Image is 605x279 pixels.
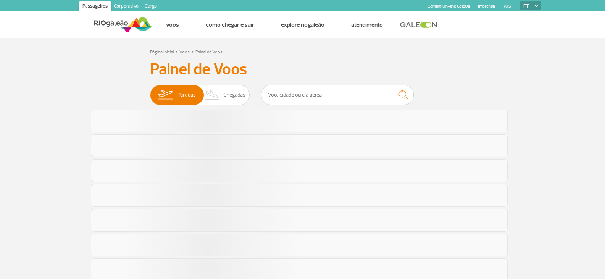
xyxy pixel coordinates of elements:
[195,49,223,55] a: Painel de Voos
[351,21,383,29] a: Atendimento
[201,85,224,105] img: slider-desembarque
[175,47,178,56] a: >
[150,49,174,55] a: Página Inicial
[79,1,111,13] a: Passageiros
[503,4,511,9] a: RQS
[191,47,194,56] a: >
[478,4,495,9] a: Imprensa
[150,60,455,79] h3: Painel de Voos
[111,1,142,13] a: Corporativo
[428,4,470,9] a: Compra On-line GaleOn
[261,85,414,105] input: Voo, cidade ou cia aérea
[153,85,177,105] img: slider-embarque
[206,21,254,29] a: Como chegar e sair
[166,21,179,29] a: Voos
[142,1,160,13] a: Cargo
[177,85,196,105] span: Partidas
[179,49,190,55] a: Voos
[281,21,324,29] a: Explore RIOgaleão
[223,85,245,105] span: Chegadas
